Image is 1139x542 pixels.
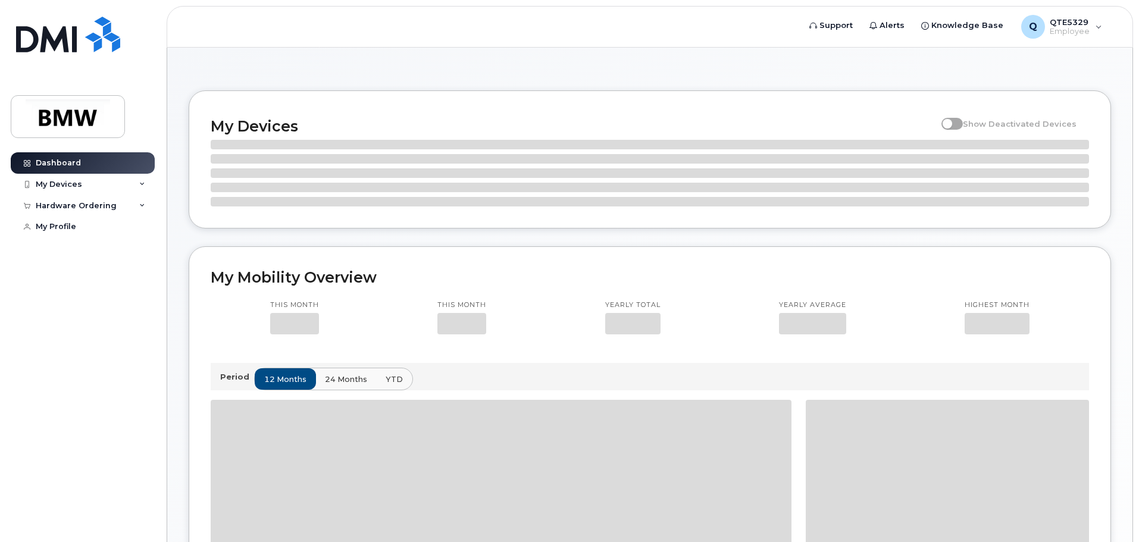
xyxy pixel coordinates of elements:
input: Show Deactivated Devices [941,112,951,122]
span: YTD [386,374,403,385]
p: Highest month [965,300,1030,310]
p: Yearly average [779,300,846,310]
p: Period [220,371,254,383]
p: This month [270,300,319,310]
span: 24 months [325,374,367,385]
span: Show Deactivated Devices [963,119,1077,129]
h2: My Devices [211,117,935,135]
p: This month [437,300,486,310]
p: Yearly total [605,300,661,310]
h2: My Mobility Overview [211,268,1089,286]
